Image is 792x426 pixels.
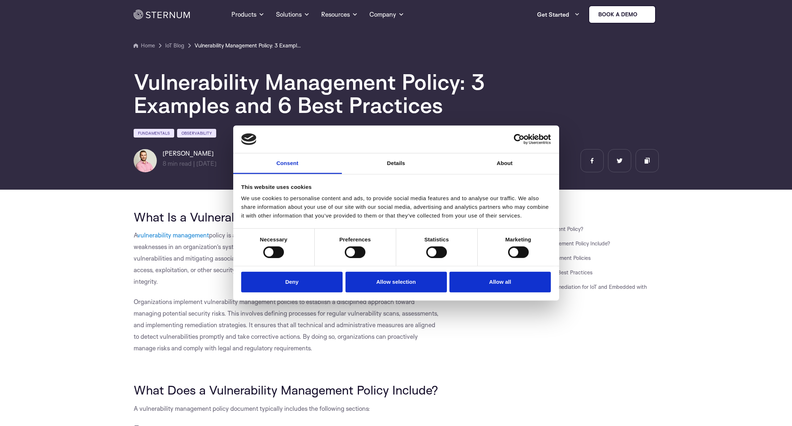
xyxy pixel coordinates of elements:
a: Company [369,1,404,28]
span: What Is a Vulnerability Management Policy? [134,209,376,224]
button: Allow selection [345,272,447,292]
a: Book a demo [588,5,656,24]
span: What Does a Vulnerability Management Policy Include? [134,382,438,397]
h3: JUMP TO SECTION [473,210,659,216]
a: Home [134,41,155,50]
button: Allow all [449,272,551,292]
span: A [134,231,137,239]
strong: Statistics [424,236,449,242]
img: logo [241,134,256,145]
a: Resources [321,1,358,28]
a: Observability [177,129,216,138]
h1: Vulnerability Management Policy: 3 Examples and 6 Best Practices [134,70,568,117]
a: Products [231,1,264,28]
span: [DATE] [196,160,217,167]
a: Usercentrics Cookiebot - opens in a new window [487,134,551,145]
img: sternum iot [640,12,646,17]
a: Get Started [537,7,580,22]
div: This website uses cookies [241,183,551,191]
h6: [PERSON_NAME] [163,149,217,158]
img: Lian Granot [134,149,157,172]
a: About [451,153,559,174]
a: IoT Blog [165,41,184,50]
a: Vulnerability Assessment and Remediation for IoT and Embedded with Sternum [478,283,647,299]
a: Details [342,153,451,174]
strong: Necessary [260,236,288,242]
span: Organizations implement vulnerability management policies to establish a disciplined approach tow... [134,298,439,352]
span: 8 [163,160,166,167]
span: A vulnerability management policy document typically includes the following sections: [134,405,370,412]
a: Consent [233,153,342,174]
strong: Preferences [339,236,371,242]
a: Solutions [276,1,310,28]
button: Deny [241,272,343,292]
span: policy is a structured approach to identifying, evaluating, and addressing security weaknesses in... [134,231,438,285]
span: min read | [163,160,195,167]
div: We use cookies to personalise content and ads, to provide social media features and to analyse ou... [241,194,551,220]
strong: Marketing [505,236,531,242]
a: Vulnerability Management Policy: 3 Examples and 6 Best Practices [194,41,303,50]
a: vulnerability management [137,231,209,239]
a: Fundamentals [134,129,174,138]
